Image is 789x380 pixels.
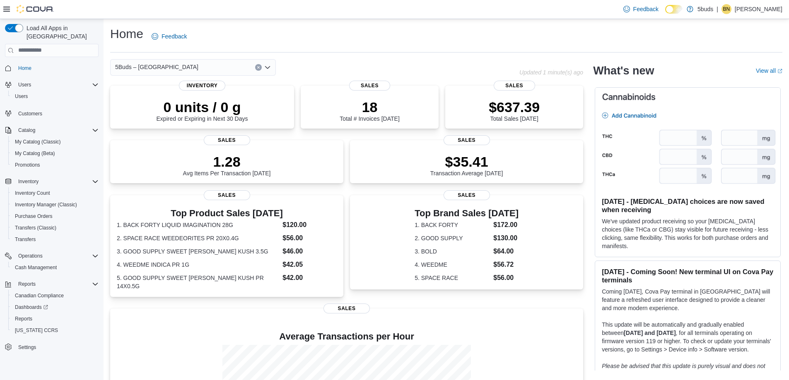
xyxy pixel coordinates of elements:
a: Inventory Manager (Classic) [12,200,80,210]
span: Settings [18,344,36,351]
span: Customers [15,108,99,118]
span: Transfers (Classic) [12,223,99,233]
span: Inventory Count [15,190,50,196]
span: 5Buds – [GEOGRAPHIC_DATA] [115,62,198,72]
span: [US_STATE] CCRS [15,327,58,334]
a: Inventory Count [12,188,53,198]
span: Reports [15,279,99,289]
span: Cash Management [12,263,99,272]
button: Purchase Orders [8,210,102,222]
span: Customers [18,110,42,117]
button: Open list of options [264,64,271,71]
button: [US_STATE] CCRS [8,325,102,336]
span: Operations [15,251,99,261]
span: Users [15,93,28,100]
p: 0 units / 0 g [157,99,248,115]
dd: $172.00 [493,220,519,230]
dd: $56.00 [493,273,519,283]
input: Dark Mode [665,5,683,14]
button: Inventory Manager (Classic) [8,199,102,210]
dt: 4. WEEDME [415,261,490,269]
button: Promotions [8,159,102,171]
span: Purchase Orders [12,211,99,221]
a: My Catalog (Classic) [12,137,64,147]
div: Total Sales [DATE] [489,99,540,122]
a: Purchase Orders [12,211,56,221]
a: Settings [15,342,39,352]
h3: Top Product Sales [DATE] [117,208,337,218]
p: 18 [340,99,399,115]
span: My Catalog (Beta) [12,148,99,158]
span: Transfers [12,234,99,244]
span: Inventory Manager (Classic) [12,200,99,210]
span: Promotions [12,160,99,170]
div: Total # Invoices [DATE] [340,99,399,122]
dt: 5. GOOD SUPPLY SWEET [PERSON_NAME] KUSH PR 14X0.5G [117,274,279,290]
dd: $56.72 [493,260,519,270]
em: Please be advised that this update is purely visual and does not impact payment functionality. [602,363,765,378]
p: Updated 1 minute(s) ago [519,69,583,76]
a: Canadian Compliance [12,291,67,301]
span: Sales [349,81,391,91]
button: Transfers [8,234,102,245]
p: 5buds [697,4,713,14]
span: Promotions [15,162,40,168]
span: Dashboards [12,302,99,312]
dt: 5. SPACE RACE [415,274,490,282]
span: Inventory [15,177,99,186]
a: My Catalog (Beta) [12,148,58,158]
span: My Catalog (Beta) [15,150,55,157]
p: We've updated product receiving so your [MEDICAL_DATA] choices (like THCa or CBG) stay visible fo... [602,217,774,250]
dd: $120.00 [282,220,337,230]
div: Benjamin Nuesca [721,4,731,14]
dd: $56.00 [282,233,337,243]
button: Transfers (Classic) [8,222,102,234]
span: Home [18,65,31,72]
span: Inventory [18,178,39,185]
h3: [DATE] - Coming Soon! New terminal UI on Cova Pay terminals [602,268,774,284]
svg: External link [777,69,782,74]
dt: 4. WEEDME INDICA PR 1G [117,261,279,269]
button: My Catalog (Beta) [8,148,102,159]
p: 1.28 [183,153,271,170]
dt: 3. GOOD SUPPLY SWEET [PERSON_NAME] KUSH 3.5G [117,247,279,256]
span: Inventory [179,81,225,91]
span: Sales [323,304,370,313]
span: Reports [18,281,36,287]
span: Purchase Orders [15,213,53,220]
button: Inventory [15,177,42,186]
a: Cash Management [12,263,60,272]
h1: Home [110,26,143,42]
dt: 1. BACK FORTY LIQUID IMAGINATION 28G [117,221,279,229]
button: Home [2,62,102,74]
button: Catalog [2,124,102,136]
span: Sales [204,135,250,145]
a: Home [15,63,35,73]
a: Users [12,91,31,101]
h2: What's new [593,64,654,77]
a: Reports [12,314,36,324]
span: Sales [444,135,490,145]
span: Users [15,80,99,90]
span: Home [15,63,99,73]
img: Cova [17,5,54,13]
button: Inventory Count [8,187,102,199]
span: Cash Management [15,264,57,271]
dd: $46.00 [282,246,337,256]
dd: $42.00 [282,273,337,283]
dt: 3. BOLD [415,247,490,256]
span: Settings [15,342,99,352]
span: Canadian Compliance [12,291,99,301]
a: Transfers [12,234,39,244]
button: Canadian Compliance [8,290,102,301]
span: Users [12,91,99,101]
span: Sales [204,190,250,200]
h3: Top Brand Sales [DATE] [415,208,519,218]
a: Promotions [12,160,43,170]
button: Operations [15,251,46,261]
dt: 2. SPACE RACE WEEDEORITES PR 20X0.4G [117,234,279,242]
a: Dashboards [8,301,102,313]
a: Feedback [620,1,662,17]
span: Operations [18,253,43,259]
dd: $42.05 [282,260,337,270]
